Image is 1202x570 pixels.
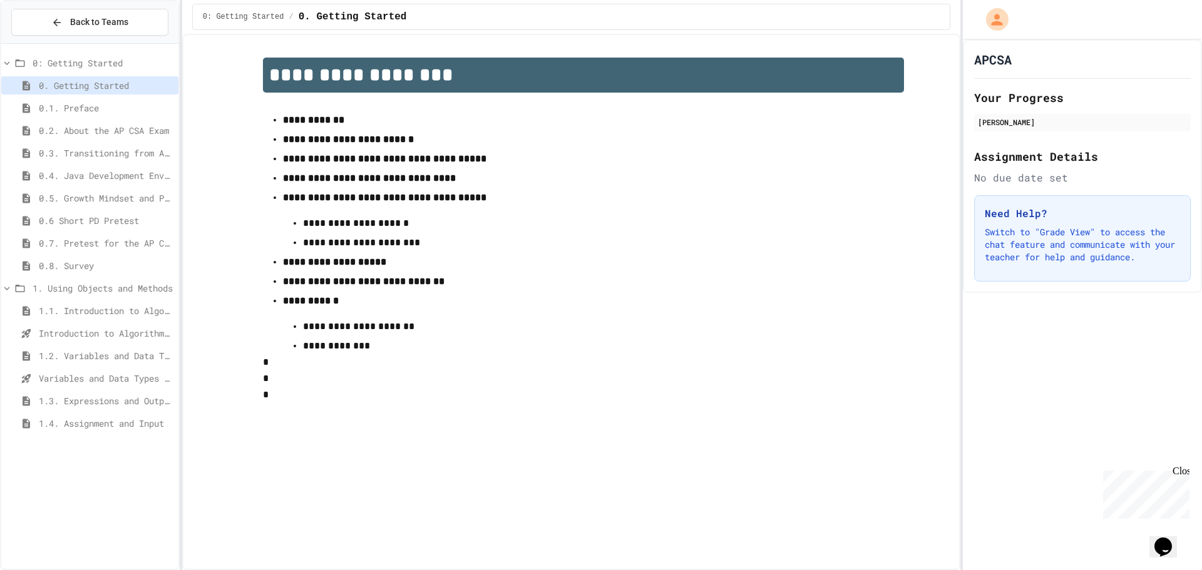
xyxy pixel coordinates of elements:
span: 0.7. Pretest for the AP CSA Exam [39,237,173,250]
span: 1.3. Expressions and Output [New] [39,394,173,407]
span: 0.5. Growth Mindset and Pair Programming [39,191,173,205]
button: Back to Teams [11,9,168,36]
span: / [289,12,293,22]
iframe: chat widget [1098,466,1189,519]
h1: APCSA [974,51,1012,68]
span: 0.1. Preface [39,101,173,115]
iframe: chat widget [1149,520,1189,557]
span: 1.2. Variables and Data Types [39,349,173,362]
span: 0: Getting Started [33,56,173,69]
span: 1.1. Introduction to Algorithms, Programming, and Compilers [39,304,173,317]
span: 0.4. Java Development Environments [39,169,173,182]
div: Chat with us now!Close [5,5,86,79]
span: Introduction to Algorithms, Programming, and Compilers [39,327,173,340]
span: Variables and Data Types - Quiz [39,372,173,385]
div: No due date set [974,170,1191,185]
p: Switch to "Grade View" to access the chat feature and communicate with your teacher for help and ... [985,226,1180,263]
span: 0.3. Transitioning from AP CSP to AP CSA [39,146,173,160]
h3: Need Help? [985,206,1180,221]
span: 0. Getting Started [39,79,173,92]
span: 1.4. Assignment and Input [39,417,173,430]
span: 0. Getting Started [299,9,407,24]
h2: Assignment Details [974,148,1191,165]
span: 0.2. About the AP CSA Exam [39,124,173,137]
span: 0: Getting Started [203,12,284,22]
div: [PERSON_NAME] [978,116,1187,128]
div: My Account [973,5,1012,34]
span: 0.6 Short PD Pretest [39,214,173,227]
span: 1. Using Objects and Methods [33,282,173,295]
h2: Your Progress [974,89,1191,106]
span: 0.8. Survey [39,259,173,272]
span: Back to Teams [70,16,128,29]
